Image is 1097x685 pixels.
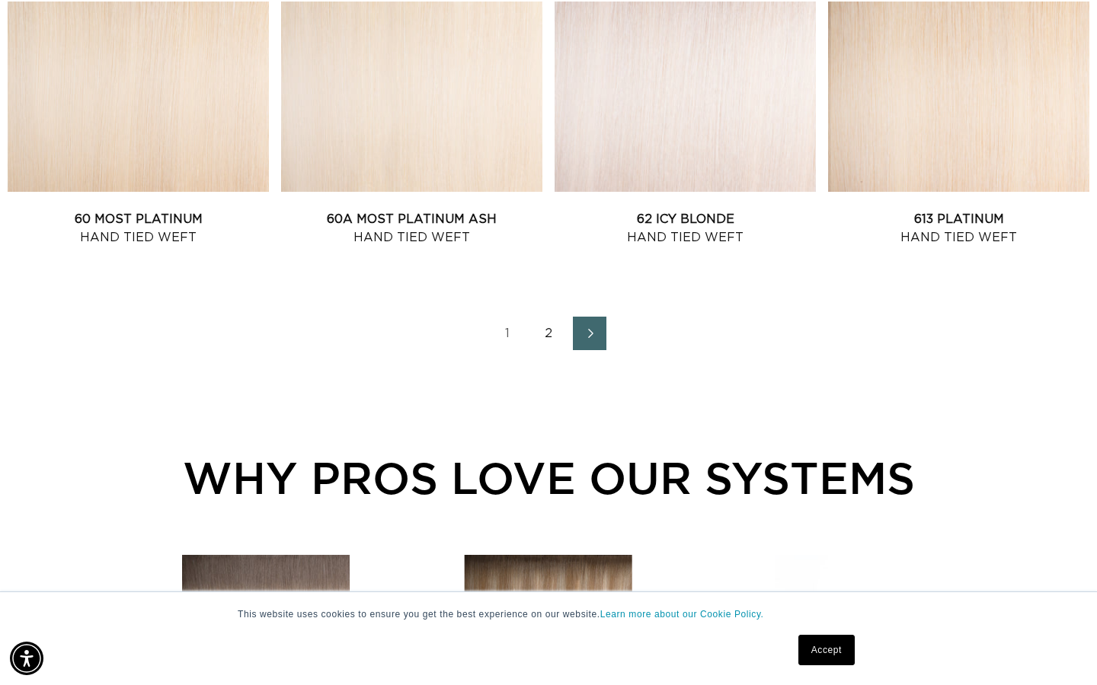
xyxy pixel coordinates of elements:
[532,317,565,350] a: Page 2
[798,635,855,665] a: Accept
[491,317,524,350] a: Page 1
[8,210,269,247] a: 60 Most Platinum Hand Tied Weft
[91,444,1006,511] div: WHY PROS LOVE OUR SYSTEMS
[238,607,859,621] p: This website uses cookies to ensure you get the best experience on our website.
[555,210,816,247] a: 62 Icy Blonde Hand Tied Weft
[828,210,1089,247] a: 613 Platinum Hand Tied Weft
[10,642,43,675] div: Accessibility Menu
[8,317,1089,350] nav: Pagination
[600,609,764,620] a: Learn more about our Cookie Policy.
[573,317,606,350] a: Next page
[281,210,542,247] a: 60A Most Platinum Ash Hand Tied Weft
